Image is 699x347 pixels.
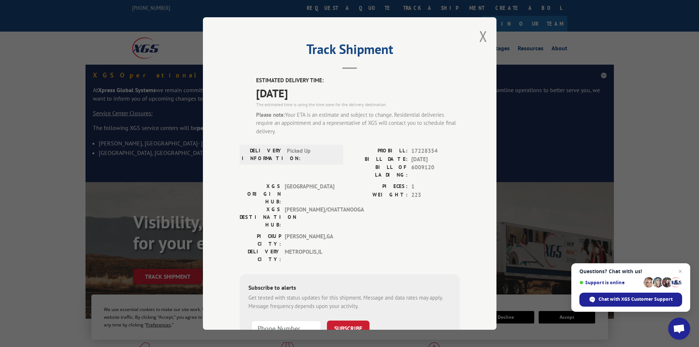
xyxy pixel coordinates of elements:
[411,163,460,179] span: 6009120
[350,163,408,179] label: BILL OF LADING:
[285,248,334,263] span: METROPOLIS , IL
[287,147,336,162] span: Picked Up
[240,206,281,229] label: XGS DESTINATION HUB:
[579,293,682,307] span: Chat with XGS Customer Support
[256,101,460,108] div: The estimated time is using the time zone for the delivery destination.
[240,232,281,248] label: PICKUP CITY:
[350,147,408,155] label: PROBILL:
[350,182,408,191] label: PIECES:
[327,321,369,336] button: SUBSCRIBE
[285,206,334,229] span: [PERSON_NAME]/CHATTANOOGA
[256,111,285,118] strong: Please note:
[256,85,460,101] span: [DATE]
[242,147,283,162] label: DELIVERY INFORMATION:
[411,191,460,199] span: 223
[256,111,460,136] div: Your ETA is an estimate and subject to change. Residential deliveries require an appointment and ...
[668,318,690,340] a: Open chat
[240,182,281,206] label: XGS ORIGIN HUB:
[248,294,451,310] div: Get texted with status updates for this shipment. Message and data rates may apply. Message frequ...
[350,155,408,164] label: BILL DATE:
[256,76,460,85] label: ESTIMATED DELIVERY TIME:
[598,296,673,303] span: Chat with XGS Customer Support
[251,321,321,336] input: Phone Number
[411,182,460,191] span: 1
[579,280,641,285] span: Support is online
[240,248,281,263] label: DELIVERY CITY:
[248,283,451,294] div: Subscribe to alerts
[411,147,460,155] span: 17228354
[350,191,408,199] label: WEIGHT:
[285,232,334,248] span: [PERSON_NAME] , GA
[411,155,460,164] span: [DATE]
[240,44,460,58] h2: Track Shipment
[285,182,334,206] span: [GEOGRAPHIC_DATA]
[479,26,487,46] button: Close modal
[579,268,682,274] span: Questions? Chat with us!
